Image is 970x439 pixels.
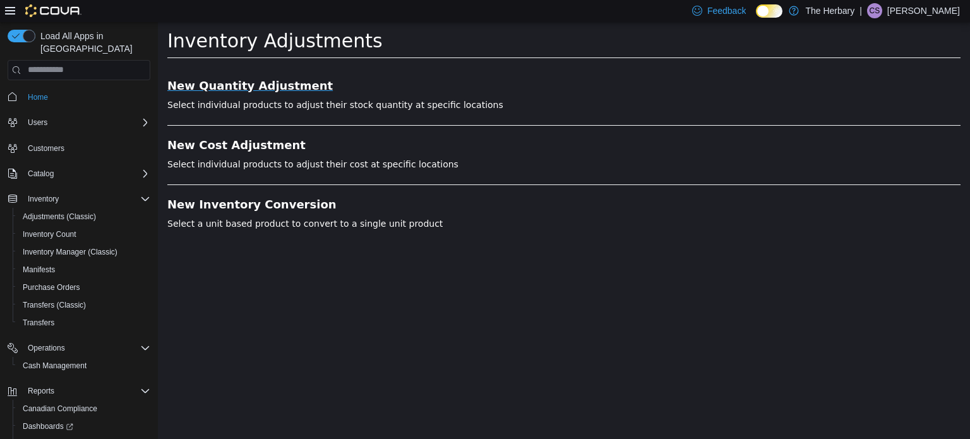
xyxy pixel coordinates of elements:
[23,141,69,156] a: Customers
[13,226,155,243] button: Inventory Count
[18,262,60,277] a: Manifests
[23,383,150,399] span: Reports
[28,169,54,179] span: Catalog
[13,314,155,332] button: Transfers
[870,3,880,18] span: CS
[13,296,155,314] button: Transfers (Classic)
[23,166,59,181] button: Catalog
[18,262,150,277] span: Manifests
[13,357,155,375] button: Cash Management
[23,340,70,356] button: Operations
[23,212,96,222] span: Adjustments (Classic)
[18,358,92,373] a: Cash Management
[18,401,102,416] a: Canadian Compliance
[13,261,155,279] button: Manifests
[23,361,87,371] span: Cash Management
[28,92,48,102] span: Home
[18,315,59,330] a: Transfers
[887,3,960,18] p: [PERSON_NAME]
[23,265,55,275] span: Manifests
[805,3,854,18] p: The Herbary
[18,227,81,242] a: Inventory Count
[18,227,150,242] span: Inventory Count
[18,244,150,260] span: Inventory Manager (Classic)
[9,117,803,129] a: New Cost Adjustment
[18,280,85,295] a: Purchase Orders
[23,229,76,239] span: Inventory Count
[23,90,53,105] a: Home
[18,209,101,224] a: Adjustments (Classic)
[18,419,150,434] span: Dashboards
[18,209,150,224] span: Adjustments (Classic)
[867,3,882,18] div: Carolyn Stona
[9,176,803,189] a: New Inventory Conversion
[13,418,155,435] a: Dashboards
[3,88,155,106] button: Home
[23,89,150,105] span: Home
[9,57,803,70] a: New Quantity Adjustment
[23,383,59,399] button: Reports
[13,208,155,226] button: Adjustments (Classic)
[23,282,80,292] span: Purchase Orders
[23,191,64,207] button: Inventory
[18,280,150,295] span: Purchase Orders
[28,343,65,353] span: Operations
[3,382,155,400] button: Reports
[23,191,150,207] span: Inventory
[13,243,155,261] button: Inventory Manager (Classic)
[28,117,47,128] span: Users
[18,298,91,313] a: Transfers (Classic)
[756,4,782,18] input: Dark Mode
[9,8,225,30] span: Inventory Adjustments
[9,76,803,90] p: Select individual products to adjust their stock quantity at specific locations
[13,400,155,418] button: Canadian Compliance
[9,195,803,208] p: Select a unit based product to convert to a single unit product
[3,139,155,157] button: Customers
[3,165,155,183] button: Catalog
[23,300,86,310] span: Transfers (Classic)
[3,339,155,357] button: Operations
[9,136,803,149] p: Select individual products to adjust their cost at specific locations
[25,4,81,17] img: Cova
[707,4,746,17] span: Feedback
[35,30,150,55] span: Load All Apps in [GEOGRAPHIC_DATA]
[18,419,78,434] a: Dashboards
[23,340,150,356] span: Operations
[28,143,64,153] span: Customers
[23,140,150,156] span: Customers
[23,247,117,257] span: Inventory Manager (Classic)
[23,404,97,414] span: Canadian Compliance
[23,115,52,130] button: Users
[23,166,150,181] span: Catalog
[3,190,155,208] button: Inventory
[18,244,123,260] a: Inventory Manager (Classic)
[859,3,862,18] p: |
[13,279,155,296] button: Purchase Orders
[28,386,54,396] span: Reports
[18,298,150,313] span: Transfers (Classic)
[18,315,150,330] span: Transfers
[23,318,54,328] span: Transfers
[28,194,59,204] span: Inventory
[3,114,155,131] button: Users
[18,401,150,416] span: Canadian Compliance
[18,358,150,373] span: Cash Management
[23,421,73,431] span: Dashboards
[23,115,150,130] span: Users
